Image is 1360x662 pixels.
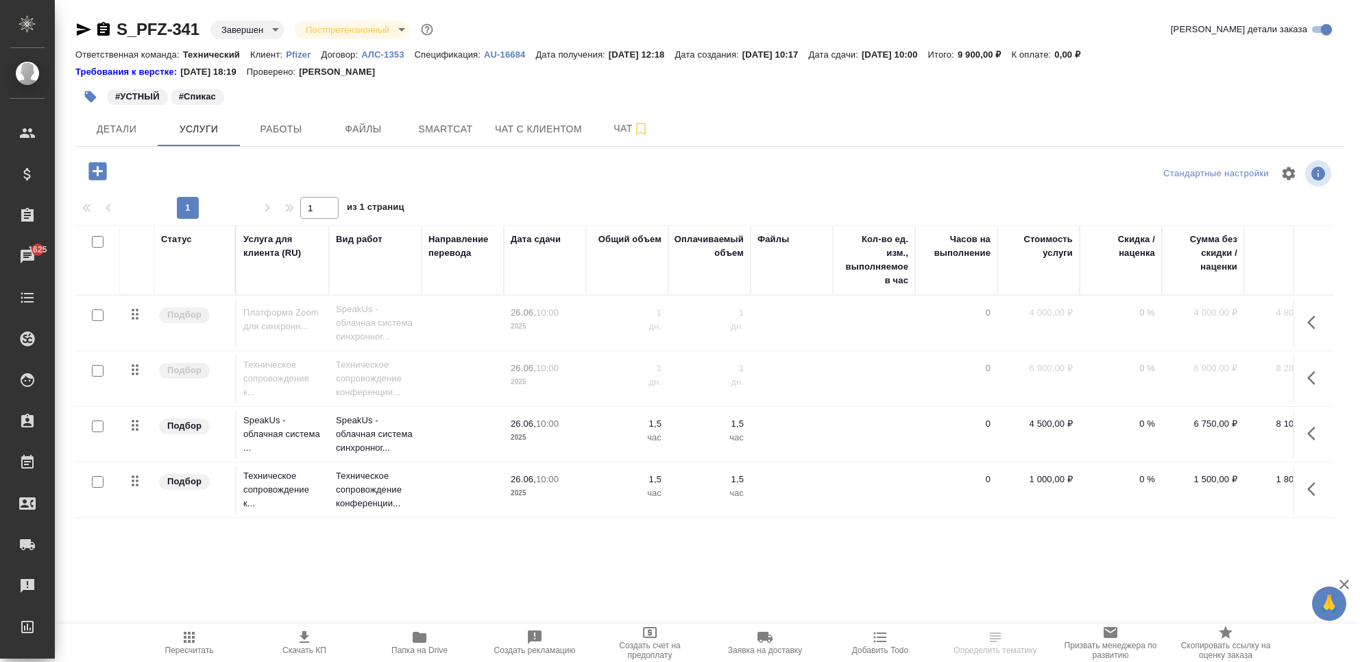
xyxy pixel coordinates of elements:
[1272,157,1305,190] span: Настроить таблицу
[336,414,415,455] p: SpeakUs - облачная система синхронног...
[1004,473,1073,486] p: 1 000,00 ₽
[210,21,284,39] div: Завершен
[418,21,436,38] button: Доп статусы указывают на важность/срочность заказа
[166,121,232,138] span: Услуги
[633,121,649,137] svg: Подписаться
[840,233,908,287] div: Кол-во ед. изм., выполняемое в час
[915,355,997,403] td: 0
[336,358,415,399] p: Техническое сопровождение конференции...
[217,24,267,36] button: Завершен
[593,306,661,320] p: 1
[415,49,484,60] p: Спецификация:
[1169,473,1237,486] p: 1 500,00 ₽
[295,21,410,39] div: Завершен
[958,49,1012,60] p: 9 900,00 ₽
[1299,473,1332,506] button: Показать кнопки
[675,486,744,500] p: час
[1169,362,1237,375] p: 6 900,00 ₽
[1012,49,1055,60] p: К оплате:
[361,49,414,60] p: АЛС-1353
[675,306,744,320] p: 1
[928,49,958,60] p: Итого:
[428,233,497,260] div: Направление перевода
[511,320,579,333] p: 2025
[511,363,536,373] p: 26.06,
[20,243,55,257] span: 1625
[536,474,559,484] p: 10:00
[243,469,322,510] p: Техническое сопровождение к...
[179,90,216,104] p: #Спикас
[808,49,861,60] p: Дата сдачи:
[321,49,361,60] p: Договор:
[675,417,744,431] p: 1,5
[511,431,579,445] p: 2025
[167,308,202,322] p: Подбор
[106,90,169,102] span: УСТНЫЙ
[243,233,322,260] div: Услуга для клиента (RU)
[1169,417,1237,431] p: 6 750,00 ₽
[1086,417,1155,431] p: 0 %
[675,49,742,60] p: Дата создания:
[250,49,286,60] p: Клиент:
[511,233,561,246] div: Дата сдачи
[1004,306,1073,320] p: 4 000,00 ₽
[511,474,536,484] p: 26.06,
[1312,587,1346,621] button: 🙏
[1299,417,1332,450] button: Показать кнопки
[169,90,226,102] span: Спикас
[675,362,744,375] p: 1
[161,233,192,246] div: Статус
[1251,473,1320,486] p: 1 800,00 ₽
[1004,233,1073,260] div: Стоимость услуги
[75,65,180,79] a: Требования к верстке:
[536,307,559,318] p: 10:00
[183,49,250,60] p: Технический
[330,121,396,138] span: Файлы
[361,48,414,60] a: АЛС-1353
[757,233,789,246] div: Файлы
[922,233,991,260] div: Часов на выполнение
[167,475,202,488] p: Подбор
[675,375,744,389] p: дн.
[675,473,744,486] p: 1,5
[75,49,183,60] p: Ответственная команда:
[675,320,744,333] p: дн.
[243,358,322,399] p: Техническое сопровождение к...
[299,65,385,79] p: [PERSON_NAME]
[286,48,321,60] a: Pfizer
[248,121,314,138] span: Работы
[1160,163,1272,185] div: split button
[535,49,608,60] p: Дата получения:
[79,157,117,185] button: Добавить услугу
[511,486,579,500] p: 2025
[243,306,322,333] p: Платформа Zoom для синхронн...
[95,21,112,38] button: Скопировать ссылку
[484,48,535,60] a: AU-16684
[593,431,661,445] p: час
[336,303,415,344] p: SpeakUs - облачная система синхронног...
[180,65,247,79] p: [DATE] 18:19
[167,364,202,377] p: Подбор
[915,299,997,347] td: 0
[1086,362,1155,375] p: 0 %
[413,121,478,138] span: Smartcat
[286,49,321,60] p: Pfizer
[511,375,579,389] p: 2025
[536,418,559,429] p: 10:00
[511,418,536,429] p: 26.06,
[675,431,744,445] p: час
[593,473,661,486] p: 1,5
[3,239,51,274] a: 1625
[742,49,809,60] p: [DATE] 10:17
[1086,233,1155,260] div: Скидка / наценка
[1086,473,1155,486] p: 0 %
[1054,49,1091,60] p: 0,00 ₽
[1169,233,1237,274] div: Сумма без скидки / наценки
[75,21,92,38] button: Скопировать ссылку для ЯМессенджера
[1317,589,1341,618] span: 🙏
[1086,306,1155,320] p: 0 %
[247,65,300,79] p: Проверено:
[336,233,382,246] div: Вид работ
[1251,362,1320,375] p: 8 280,00 ₽
[1305,161,1334,187] span: Посмотреть информацию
